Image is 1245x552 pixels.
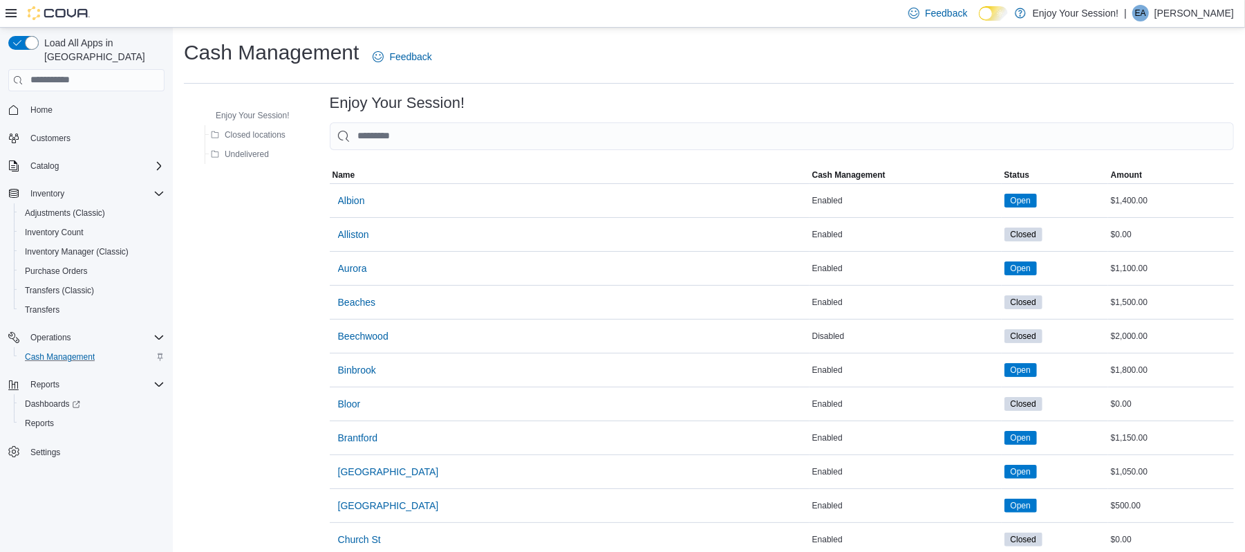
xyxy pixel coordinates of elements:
button: Beaches [333,288,381,316]
span: Closed [1011,533,1036,546]
div: $1,500.00 [1108,294,1234,311]
span: Settings [25,443,165,460]
span: Closed locations [225,129,285,140]
span: Open [1011,432,1031,444]
span: Status [1004,169,1030,181]
span: Adjustments (Classic) [19,205,165,221]
div: Disabled [809,328,1002,344]
button: Aurora [333,255,373,282]
span: Feedback [925,6,967,20]
span: Inventory Count [19,224,165,241]
div: $1,050.00 [1108,463,1234,480]
span: Catalog [30,160,59,172]
div: Enabled [809,226,1002,243]
button: Cash Management [14,347,170,367]
span: Open [1004,363,1037,377]
span: Closed [1004,329,1042,343]
span: Settings [30,447,60,458]
span: Albion [338,194,365,208]
span: Closed [1004,397,1042,411]
span: Reports [25,376,165,393]
a: Home [25,102,58,118]
button: Beechwood [333,322,394,350]
span: Adjustments (Classic) [25,208,105,219]
button: Reports [14,414,170,433]
button: Brantford [333,424,384,452]
a: Reports [19,415,59,432]
span: Inventory Manager (Classic) [19,243,165,260]
span: [GEOGRAPHIC_DATA] [338,465,439,479]
button: Catalog [3,156,170,176]
span: Name [333,169,355,181]
span: Closed [1004,295,1042,309]
button: Operations [3,328,170,347]
div: Enabled [809,260,1002,277]
div: $1,800.00 [1108,362,1234,378]
a: Cash Management [19,349,100,365]
span: Cash Management [812,169,886,181]
span: Open [1011,499,1031,512]
button: Cash Management [809,167,1002,183]
nav: Complex example [8,94,165,498]
span: Transfers (Classic) [19,282,165,299]
input: Dark Mode [979,6,1008,21]
span: Catalog [25,158,165,174]
a: Dashboards [14,394,170,414]
button: [GEOGRAPHIC_DATA] [333,458,444,486]
span: Open [1004,194,1037,208]
span: Alliston [338,228,369,241]
h1: Cash Management [184,39,359,66]
span: Reports [25,418,54,429]
span: Open [1011,262,1031,275]
div: $2,000.00 [1108,328,1234,344]
button: Inventory Manager (Classic) [14,242,170,261]
span: Cash Management [25,351,95,362]
span: Transfers [19,302,165,318]
div: Enabled [809,294,1002,311]
button: Bloor [333,390,366,418]
span: Open [1011,466,1031,478]
button: [GEOGRAPHIC_DATA] [333,492,444,519]
span: Closed [1011,228,1036,241]
span: Bloor [338,397,361,411]
button: Amount [1108,167,1234,183]
span: Church St [338,533,381,546]
button: Customers [3,128,170,148]
span: Customers [30,133,71,144]
div: Enabled [809,531,1002,548]
div: $0.00 [1108,226,1234,243]
button: Settings [3,441,170,461]
div: Enabled [809,192,1002,209]
button: Catalog [25,158,64,174]
div: Enabled [809,463,1002,480]
a: Dashboards [19,396,86,412]
a: Purchase Orders [19,263,93,279]
span: Enjoy Your Session! [216,110,290,121]
span: Cash Management [19,349,165,365]
button: Binbrook [333,356,382,384]
span: Brantford [338,431,378,445]
div: $1,150.00 [1108,430,1234,446]
span: Inventory Count [25,227,84,238]
span: Operations [30,332,71,343]
a: Customers [25,130,76,147]
button: Reports [3,375,170,394]
span: Dashboards [25,398,80,410]
p: | [1124,5,1127,21]
span: EA [1135,5,1146,21]
button: Transfers (Classic) [14,281,170,300]
span: Load All Apps in [GEOGRAPHIC_DATA] [39,36,165,64]
a: Inventory Manager (Classic) [19,243,134,260]
div: $1,400.00 [1108,192,1234,209]
span: Reports [30,379,59,390]
span: Binbrook [338,363,376,377]
div: $1,100.00 [1108,260,1234,277]
span: Open [1004,261,1037,275]
span: Transfers (Classic) [25,285,94,296]
span: Closed [1004,533,1042,546]
button: Enjoy Your Session! [196,107,295,124]
button: Alliston [333,221,375,248]
button: Inventory [25,185,70,202]
span: Open [1011,194,1031,207]
button: Adjustments (Classic) [14,203,170,223]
